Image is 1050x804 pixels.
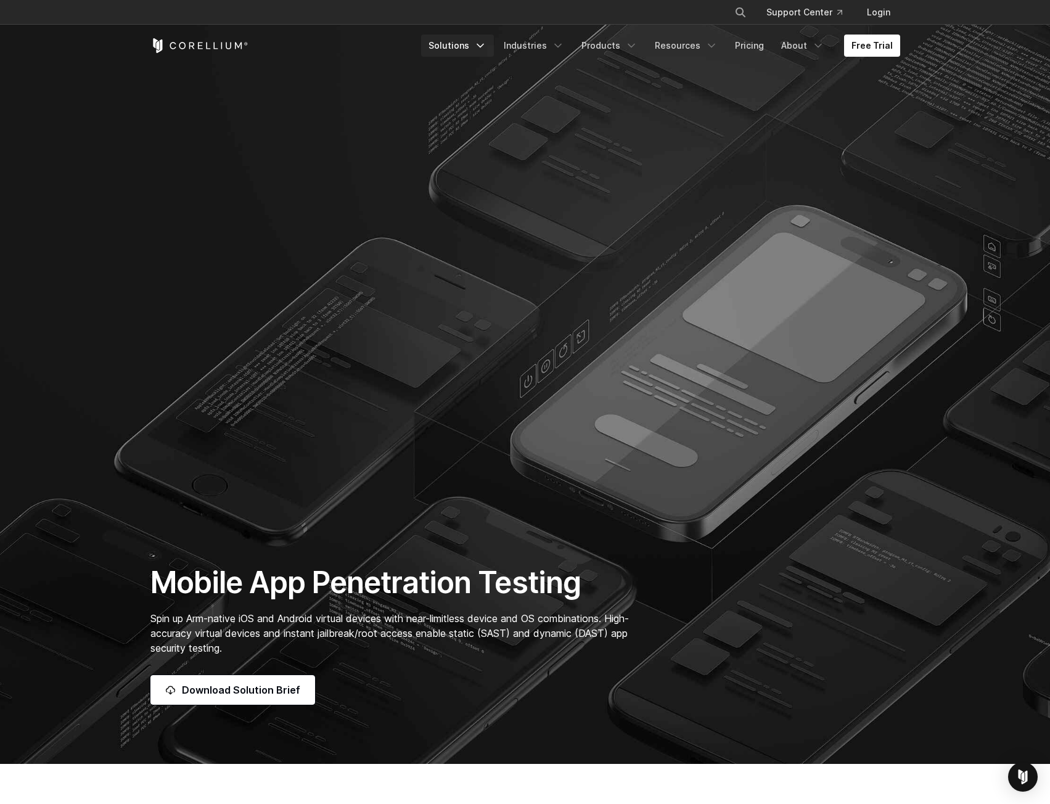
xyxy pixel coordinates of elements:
a: Industries [496,35,572,57]
a: Products [574,35,645,57]
span: Download Solution Brief [182,683,300,697]
span: Spin up Arm-native iOS and Android virtual devices with near-limitless device and OS combinations... [150,612,629,654]
div: Open Intercom Messenger [1008,762,1038,792]
a: Free Trial [844,35,900,57]
div: Navigation Menu [421,35,900,57]
div: Navigation Menu [720,1,900,23]
a: Solutions [421,35,494,57]
a: Pricing [728,35,771,57]
h1: Mobile App Penetration Testing [150,564,642,601]
a: Login [857,1,900,23]
a: Support Center [757,1,852,23]
a: Resources [647,35,725,57]
button: Search [729,1,752,23]
a: Corellium Home [150,38,248,53]
a: About [774,35,832,57]
a: Download Solution Brief [150,675,315,705]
